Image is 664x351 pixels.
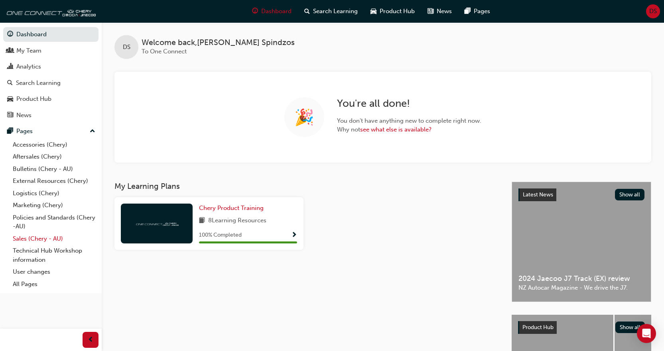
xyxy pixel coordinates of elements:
[3,76,99,90] a: Search Learning
[360,126,432,133] a: see what else is available?
[10,278,99,290] a: All Pages
[474,7,490,16] span: Pages
[199,204,264,212] span: Chery Product Training
[16,111,32,120] div: News
[637,324,656,343] div: Open Intercom Messenger
[16,78,61,88] div: Search Learning
[16,62,41,71] div: Analytics
[114,182,499,191] h3: My Learning Plans
[364,3,421,20] a: car-iconProduct Hub
[458,3,497,20] a: pages-iconPages
[10,139,99,151] a: Accessories (Chery)
[465,6,471,16] span: pages-icon
[337,116,481,125] span: You don ' t have anything new to complete right now.
[518,188,644,201] a: Latest NewsShow all
[304,6,310,16] span: search-icon
[3,59,99,74] a: Analytics
[123,43,130,52] span: DS
[3,43,99,58] a: My Team
[7,96,13,103] span: car-icon
[437,7,452,16] span: News
[522,324,554,331] span: Product Hub
[518,321,645,334] a: Product HubShow all
[3,25,99,124] button: DashboardMy TeamAnalyticsSearch LearningProduct HubNews
[7,112,13,119] span: news-icon
[16,127,33,136] div: Pages
[7,63,13,71] span: chart-icon
[7,128,13,135] span: pages-icon
[90,126,95,137] span: up-icon
[208,216,266,226] span: 8 Learning Resources
[88,335,94,345] span: prev-icon
[337,125,481,134] span: Why not
[421,3,458,20] a: news-iconNews
[16,46,41,55] div: My Team
[294,113,314,122] span: 🎉
[10,245,99,266] a: Technical Hub Workshop information
[10,175,99,187] a: External Resources (Chery)
[10,233,99,245] a: Sales (Chery - AU)
[10,212,99,233] a: Policies and Standards (Chery -AU)
[261,7,292,16] span: Dashboard
[246,3,298,20] a: guage-iconDashboard
[518,283,644,292] span: NZ Autocar Magazine - We drive the J7.
[10,163,99,175] a: Bulletins (Chery - AU)
[7,31,13,38] span: guage-icon
[199,216,205,226] span: book-icon
[10,151,99,163] a: Aftersales (Chery)
[10,266,99,278] a: User changes
[3,27,99,42] a: Dashboard
[291,232,297,239] span: Show Progress
[10,199,99,212] a: Marketing (Chery)
[649,7,657,16] span: DS
[135,220,179,227] img: oneconnect
[7,80,13,87] span: search-icon
[646,4,660,18] button: DS
[3,108,99,123] a: News
[337,97,481,110] h2: You ' re all done!
[199,204,267,213] a: Chery Product Training
[512,182,651,302] a: Latest NewsShow all2024 Jaecoo J7 Track (EX) reviewNZ Autocar Magazine - We drive the J7.
[10,187,99,200] a: Logistics (Chery)
[252,6,258,16] span: guage-icon
[16,94,51,104] div: Product Hub
[142,38,295,47] span: Welcome back , [PERSON_NAME] Spindzos
[199,231,242,240] span: 100 % Completed
[4,3,96,19] img: oneconnect
[380,7,415,16] span: Product Hub
[3,92,99,106] a: Product Hub
[3,124,99,139] button: Pages
[291,230,297,240] button: Show Progress
[428,6,433,16] span: news-icon
[370,6,376,16] span: car-icon
[615,322,645,333] button: Show all
[518,274,644,283] span: 2024 Jaecoo J7 Track (EX) review
[523,191,553,198] span: Latest News
[313,7,358,16] span: Search Learning
[7,47,13,55] span: people-icon
[615,189,645,200] button: Show all
[142,48,187,55] span: To One Connect
[298,3,364,20] a: search-iconSearch Learning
